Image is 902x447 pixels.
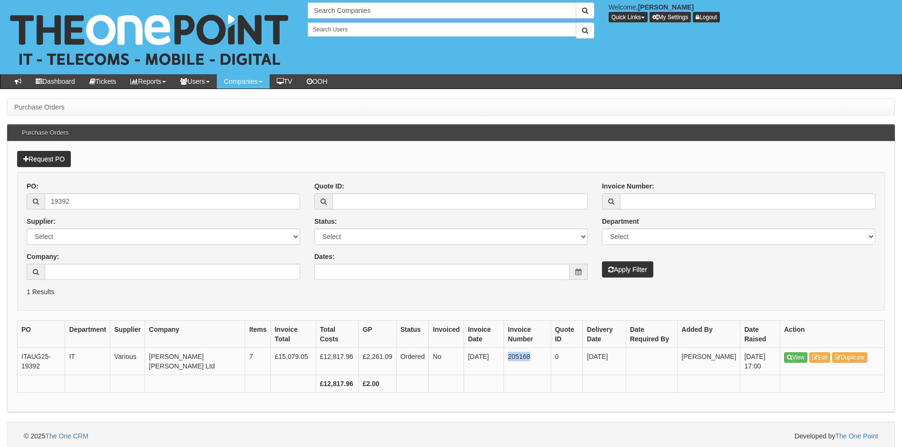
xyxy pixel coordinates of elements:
[18,321,65,348] th: PO
[429,348,464,375] td: No
[316,321,359,348] th: Total Costs
[602,261,653,278] button: Apply Filter
[314,252,335,261] label: Dates:
[173,74,217,89] a: Users
[17,151,71,167] a: Request PO
[464,348,504,375] td: [DATE]
[583,321,626,348] th: Delivery Date
[780,321,885,348] th: Action
[396,321,428,348] th: Status
[678,321,740,348] th: Added By
[551,321,582,348] th: Quote ID
[429,321,464,348] th: Invoiced
[740,348,780,375] td: [DATE] 17:00
[359,375,396,393] th: £2.00
[29,74,82,89] a: Dashboard
[17,125,73,141] h3: Purchase Orders
[18,348,65,375] td: ITAUG25-19392
[504,321,551,348] th: Invoice Number
[45,432,88,440] a: The One CRM
[832,352,867,363] a: Duplicate
[583,348,626,375] td: [DATE]
[602,181,654,191] label: Invoice Number:
[271,321,316,348] th: Invoice Total
[27,287,875,297] p: 1 Results
[396,348,428,375] td: Ordered
[82,74,124,89] a: Tickets
[678,348,740,375] td: [PERSON_NAME]
[65,348,110,375] td: IT
[270,74,300,89] a: TV
[145,348,245,375] td: [PERSON_NAME] [PERSON_NAME] Ltd
[27,217,56,226] label: Supplier:
[601,2,902,22] div: Welcome,
[245,348,271,375] td: 7
[308,22,576,37] input: Search Users
[300,74,335,89] a: OOH
[551,348,582,375] td: 0
[740,321,780,348] th: Date Raised
[65,321,110,348] th: Department
[308,2,576,19] input: Search Companies
[316,375,359,393] th: £12,817.96
[314,217,337,226] label: Status:
[217,74,270,89] a: Companies
[110,321,145,348] th: Supplier
[271,348,316,375] td: £15,079.05
[626,321,678,348] th: Date Required By
[809,352,831,363] a: Edit
[145,321,245,348] th: Company
[27,252,59,261] label: Company:
[609,12,648,22] button: Quick Links
[693,12,720,22] a: Logout
[638,3,694,11] b: [PERSON_NAME]
[795,431,878,441] span: Developed by
[359,321,396,348] th: GP
[123,74,173,89] a: Reports
[650,12,691,22] a: My Settings
[602,217,639,226] label: Department
[835,432,878,440] a: The One Point
[110,348,145,375] td: Various
[784,352,807,363] a: View
[24,432,88,440] span: © 2025
[359,348,396,375] td: £2,261.09
[14,102,65,112] li: Purchase Orders
[464,321,504,348] th: Invoice Date
[314,181,344,191] label: Quote ID:
[316,348,359,375] td: £12,817.96
[504,348,551,375] td: 205168
[245,321,271,348] th: Items
[27,181,39,191] label: PO:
